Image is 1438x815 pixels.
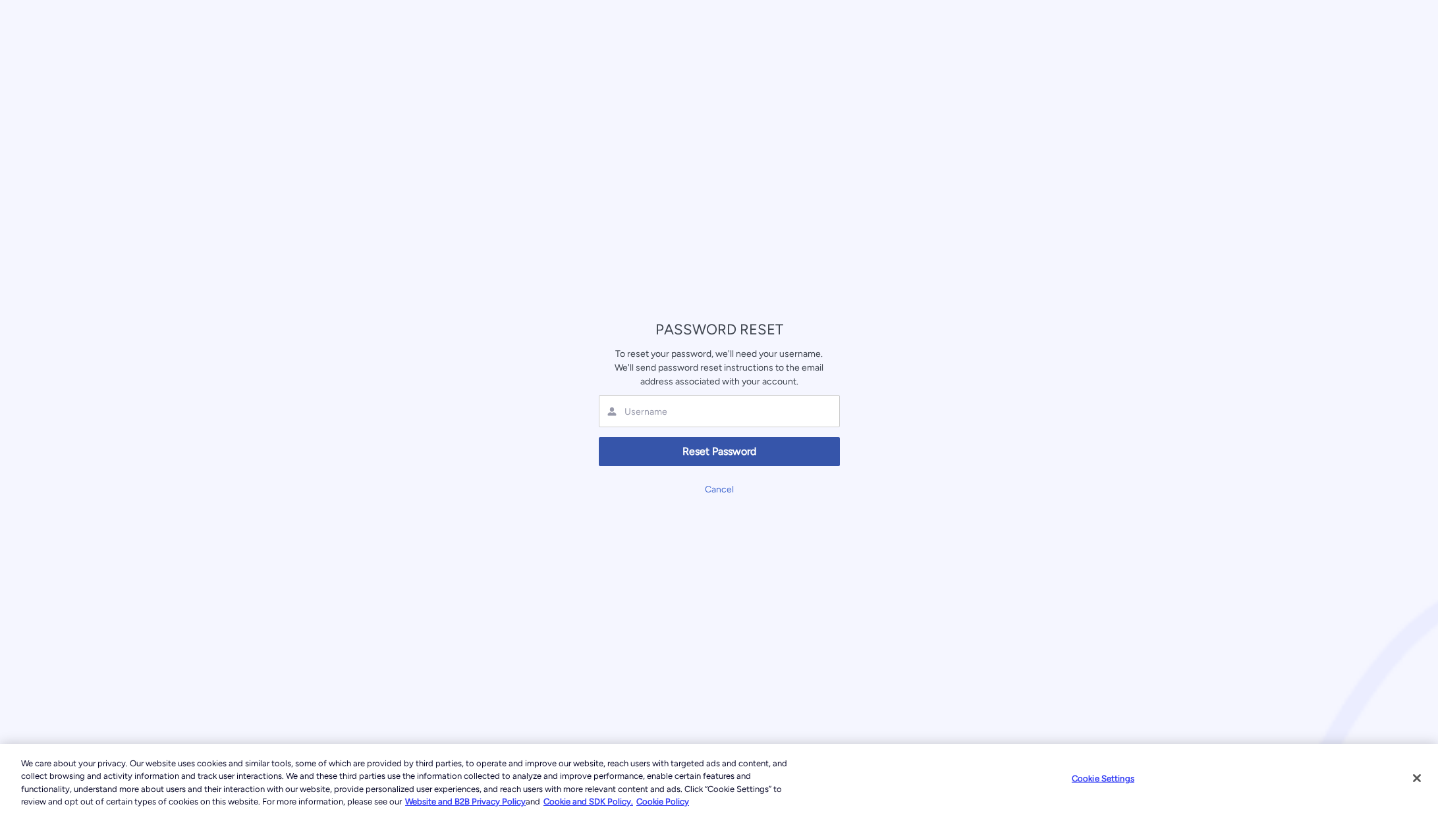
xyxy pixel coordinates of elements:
[599,347,840,388] div: To reset your password, we'll need your username. We'll send password reset instructions to the e...
[405,797,526,806] a: More information about our cookie policy., opens in a new tab
[623,406,780,418] input: Username
[607,444,831,460] span: Reset Password
[705,484,734,495] a: Cancel
[1062,766,1144,792] button: Cookie Settings
[1402,764,1431,793] button: Close
[543,797,633,806] a: Cookie and SDK Policy.
[636,797,689,806] a: Cookie Policy
[655,321,783,338] span: PASSWORD RESET
[599,437,840,467] button: Reset Password
[21,757,791,808] div: We care about your privacy. Our website uses cookies and similar tools, some of which are provide...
